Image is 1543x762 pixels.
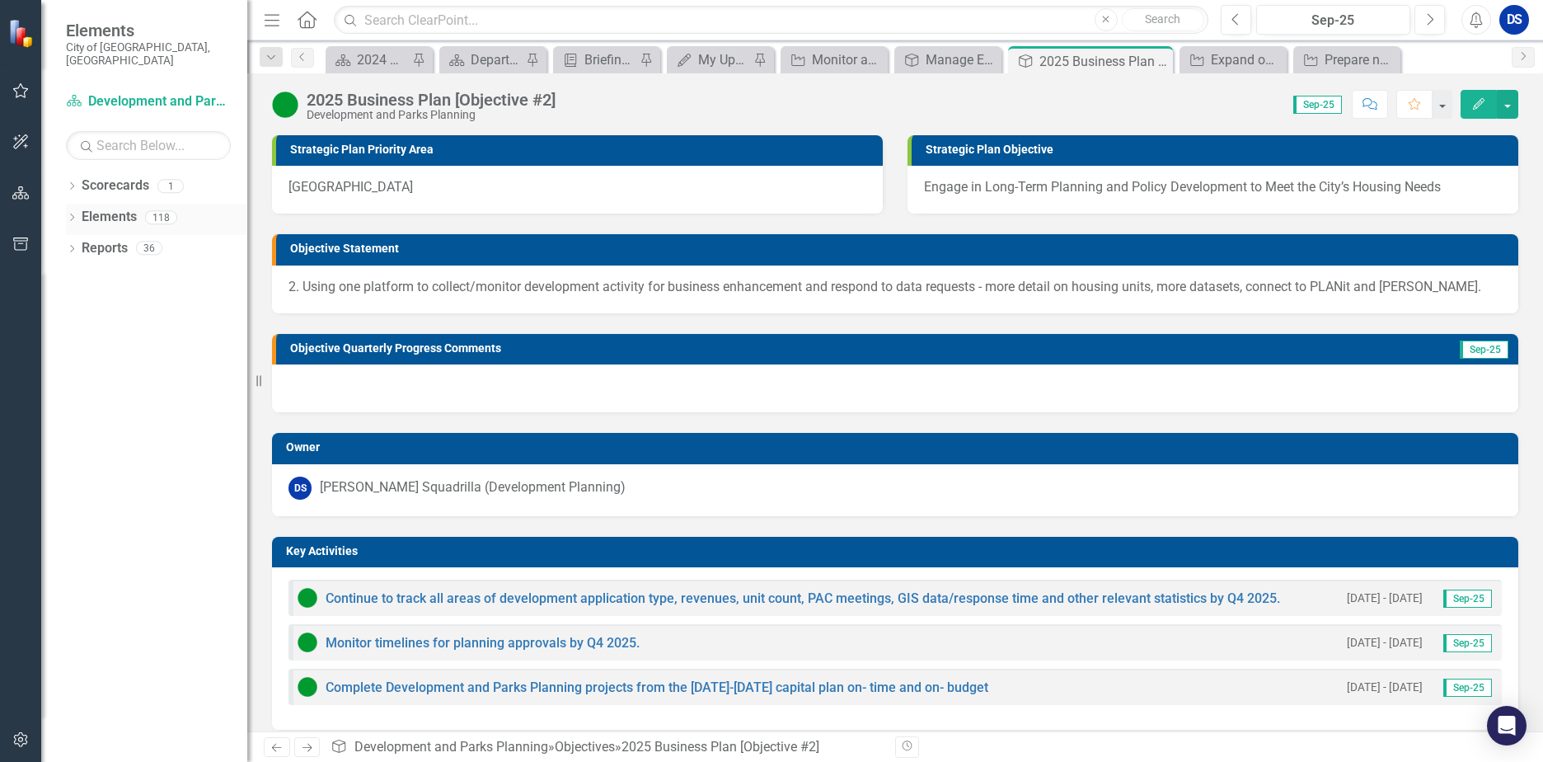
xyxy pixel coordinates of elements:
[1262,11,1405,31] div: Sep-25
[288,179,413,195] span: [GEOGRAPHIC_DATA]
[924,179,1441,195] span: Engage in Long-Term Planning and Policy Development to Meet the City’s Housing Needs
[1487,706,1527,746] div: Open Intercom Messenger
[286,441,1510,454] h3: Owner
[1443,679,1492,697] span: Sep-25
[272,92,298,118] img: Proceeding as Anticipated
[326,635,640,651] a: Monitor timelines for planning approvals by Q4 2025.
[298,633,317,652] img: Proceeding as Anticipated
[621,739,819,755] div: 2025 Business Plan [Objective #2]
[320,478,626,497] div: [PERSON_NAME] Squadrilla (Development Planning)
[471,49,522,70] div: Department Dashboard
[288,477,312,500] div: DS
[1039,51,1169,72] div: 2025 Business Plan [Objective #2]
[290,143,875,156] h3: Strategic Plan Priority Area
[357,49,408,70] div: 2024 Business Plan Quarterly Dashboard
[82,208,137,227] a: Elements
[1325,49,1396,70] div: Prepare new visualizations to help inform about the development application process by Q4 2024.
[1443,590,1492,608] span: Sep-25
[136,242,162,256] div: 36
[1145,12,1180,26] span: Search
[331,738,883,757] div: » »
[1347,590,1423,606] small: [DATE] - [DATE]
[1499,5,1529,35] button: DS
[555,739,615,755] a: Objectives
[1211,49,1283,70] div: Expand on enhancements to the centralized database for GIS data by Q4 2025.
[1347,635,1423,651] small: [DATE] - [DATE]
[286,545,1510,557] h3: Key Activities
[1347,680,1423,695] small: [DATE] - [DATE]
[1443,634,1492,652] span: Sep-25
[330,49,408,70] a: 2024 Business Plan Quarterly Dashboard
[334,6,1208,35] input: Search ClearPoint...
[290,342,1275,355] h3: Objective Quarterly Progress Comments
[82,176,149,195] a: Scorecards
[157,179,184,193] div: 1
[66,92,231,111] a: Development and Parks Planning
[326,680,988,695] a: Complete Development and Parks Planning projects from the [DATE]-[DATE] capital plan on- time and...
[926,143,1510,156] h3: Strategic Plan Objective
[1460,341,1508,359] span: Sep-25
[8,19,37,48] img: ClearPoint Strategy
[1122,8,1204,31] button: Search
[66,131,231,160] input: Search Below...
[145,210,177,224] div: 118
[66,40,231,68] small: City of [GEOGRAPHIC_DATA], [GEOGRAPHIC_DATA]
[298,677,317,697] img: Proceeding as Anticipated
[812,49,884,70] div: Monitor and adjust electronic development application submission portal (Citizen portal) by Q4 2024.
[557,49,635,70] a: Briefing Books
[443,49,522,70] a: Department Dashboard
[307,109,556,121] div: Development and Parks Planning
[698,49,749,70] div: My Updates
[1256,5,1410,35] button: Sep-25
[926,49,997,70] div: Manage Elements
[298,588,317,608] img: Proceeding as Anticipated
[307,91,556,109] div: 2025 Business Plan [Objective #2]
[82,239,128,258] a: Reports
[1297,49,1396,70] a: Prepare new visualizations to help inform about the development application process by Q4 2024.
[290,242,1510,255] h3: Objective Statement
[354,739,548,755] a: Development and Parks Planning
[326,590,1280,606] a: Continue to track all areas of development application type, revenues, unit count, PAC meetings, ...
[584,49,635,70] div: Briefing Books
[785,49,884,70] a: Monitor and adjust electronic development application submission portal (Citizen portal) by Q4 2024.
[671,49,749,70] a: My Updates
[1293,96,1342,114] span: Sep-25
[1184,49,1283,70] a: Expand on enhancements to the centralized database for GIS data by Q4 2025.
[288,279,1481,294] span: 2. Using one platform to collect/monitor development activity for business enhancement and respon...
[66,21,231,40] span: Elements
[898,49,997,70] a: Manage Elements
